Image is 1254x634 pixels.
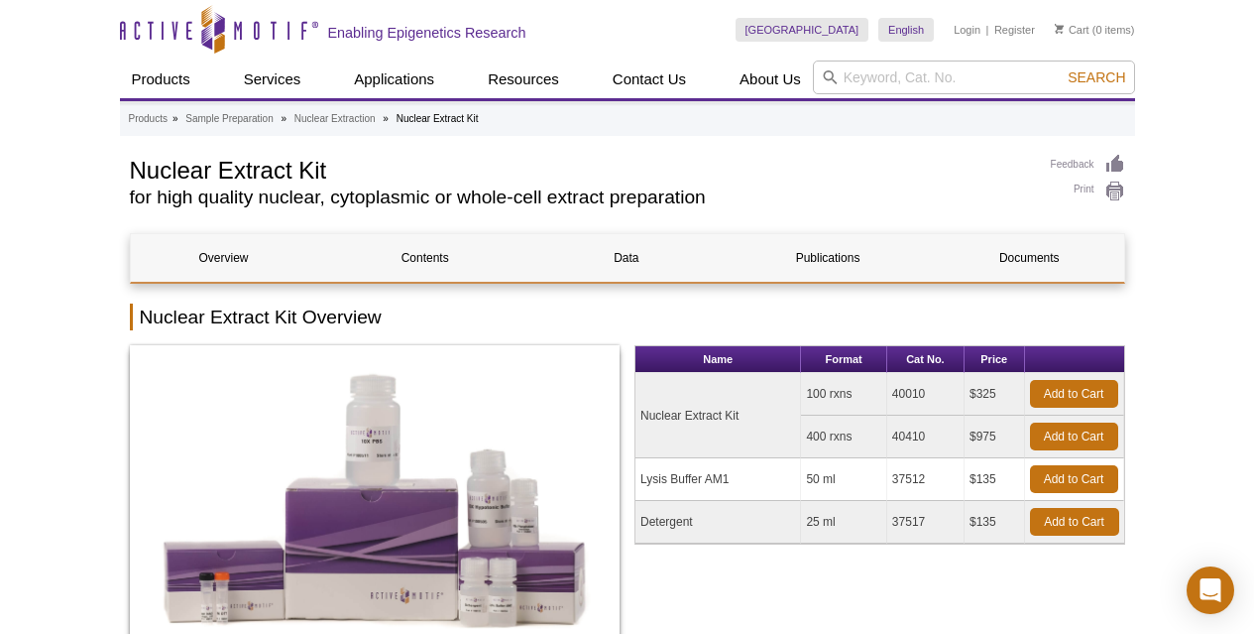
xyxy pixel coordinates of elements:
[1068,69,1125,85] span: Search
[965,458,1025,501] td: $135
[1055,18,1135,42] li: (0 items)
[801,458,886,501] td: 50 ml
[801,501,886,544] td: 25 ml
[965,373,1025,416] td: $325
[130,304,1125,330] h2: Nuclear Extract Kit Overview
[1030,380,1118,408] a: Add to Cart
[601,61,698,98] a: Contact Us
[887,416,965,458] td: 40410
[328,24,526,42] h2: Enabling Epigenetics Research
[533,234,720,282] a: Data
[383,113,389,124] li: »
[185,110,273,128] a: Sample Preparation
[887,346,965,373] th: Cat No.
[813,61,1135,94] input: Keyword, Cat. No.
[1051,181,1125,202] a: Print
[986,18,989,42] li: |
[965,416,1025,458] td: $975
[1030,423,1118,450] a: Add to Cart
[736,18,869,42] a: [GEOGRAPHIC_DATA]
[878,18,934,42] a: English
[801,346,886,373] th: Format
[1055,23,1089,37] a: Cart
[476,61,571,98] a: Resources
[965,501,1025,544] td: $135
[1030,508,1119,536] a: Add to Cart
[1187,567,1234,614] div: Open Intercom Messenger
[635,458,801,501] td: Lysis Buffer AM1
[342,61,446,98] a: Applications
[801,416,886,458] td: 400 rxns
[635,346,801,373] th: Name
[887,373,965,416] td: 40010
[994,23,1035,37] a: Register
[635,373,801,458] td: Nuclear Extract Kit
[887,458,965,501] td: 37512
[954,23,980,37] a: Login
[887,501,965,544] td: 37517
[1062,68,1131,86] button: Search
[801,373,886,416] td: 100 rxns
[1030,465,1118,493] a: Add to Cart
[129,110,168,128] a: Products
[130,154,1031,184] h1: Nuclear Extract Kit
[397,113,479,124] li: Nuclear Extract Kit
[172,113,178,124] li: »
[635,501,801,544] td: Detergent
[232,61,313,98] a: Services
[936,234,1122,282] a: Documents
[281,113,286,124] li: »
[728,61,813,98] a: About Us
[1055,24,1064,34] img: Your Cart
[735,234,921,282] a: Publications
[131,234,317,282] a: Overview
[965,346,1025,373] th: Price
[120,61,202,98] a: Products
[332,234,518,282] a: Contents
[294,110,376,128] a: Nuclear Extraction
[1051,154,1125,176] a: Feedback
[130,189,1031,206] h2: for high quality nuclear, cytoplasmic or whole-cell extract preparation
